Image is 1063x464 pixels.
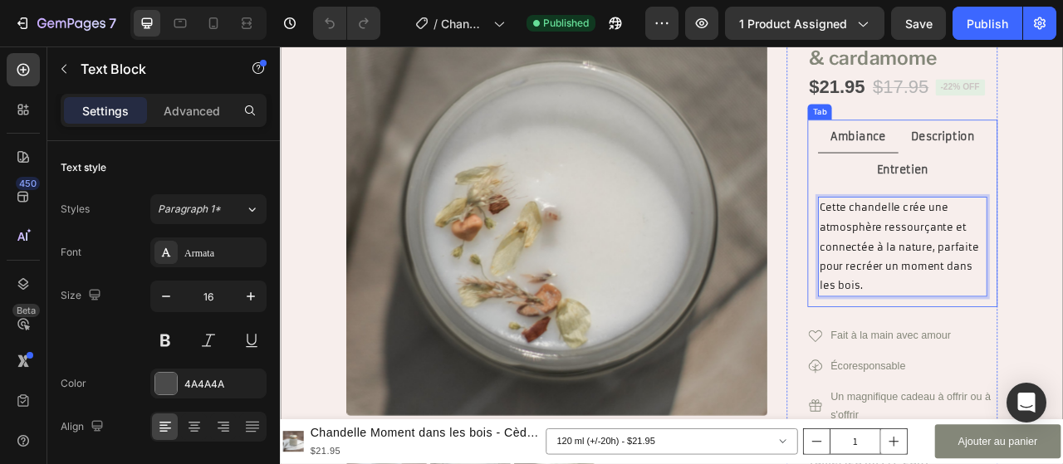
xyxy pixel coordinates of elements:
div: Color [61,376,86,391]
p: 7 [109,13,116,33]
div: Armata [184,246,262,261]
pre: -22% off [834,42,897,63]
button: Paragraph 1* [150,194,267,224]
button: Save [891,7,946,40]
div: Publish [967,15,1008,32]
div: Styles [61,202,90,217]
span: Save [905,17,933,31]
div: Undo/Redo [313,7,380,40]
p: Settings [82,102,129,120]
button: 7 [7,7,124,40]
div: Rich Text Editor. Editing area: main [684,192,899,319]
p: Ambiance [700,103,771,127]
span: Published [543,16,589,31]
p: Entretien [759,145,825,169]
div: Font [61,245,81,260]
span: 1 product assigned [739,15,847,32]
button: Publish [953,7,1022,40]
div: 4A4A4A [184,377,262,392]
div: Text style [61,160,106,175]
p: Description [802,103,884,127]
div: Tab [674,76,698,91]
span: / [434,15,438,32]
div: Align [61,416,107,438]
iframe: Design area [280,46,1063,464]
button: 1 product assigned [725,7,884,40]
div: Beta [12,304,40,317]
p: Advanced [164,102,220,120]
div: Open Intercom Messenger [1007,383,1046,422]
span: Chandelle Moment dans les bois [441,15,487,32]
div: $17.95 [752,36,827,69]
span: Paragraph 1* [158,202,221,217]
p: Fait à la main avec amour [700,357,910,381]
p: Text Block [81,59,222,79]
div: 450 [16,177,40,190]
span: Cette chandelle crée une atmosphère ressourçante et connectée à la nature, parfaite pour recréer ... [686,198,892,312]
p: Écoresponsable [700,396,910,420]
div: Size [61,285,105,307]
